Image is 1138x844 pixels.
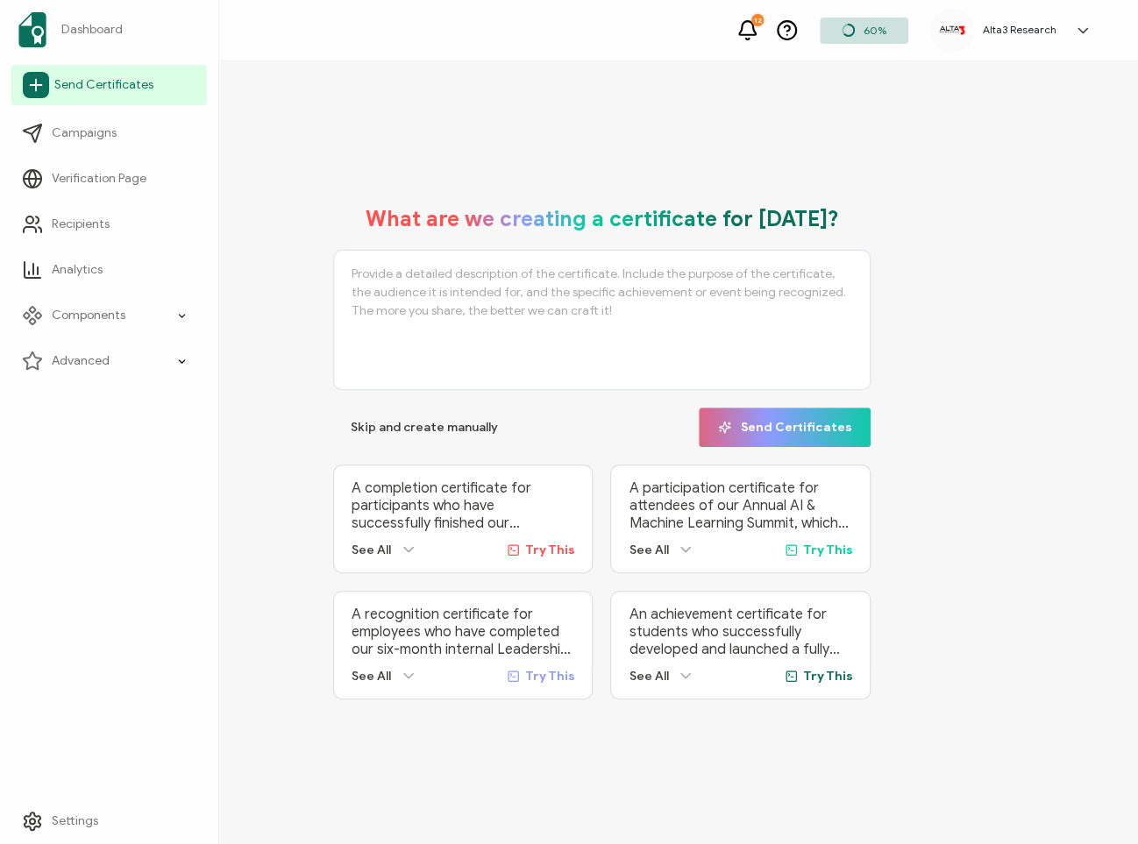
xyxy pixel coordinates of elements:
span: Advanced [52,352,110,370]
a: Analytics [11,252,207,287]
img: 7ee72628-a328-4fe9-aed3-aef23534b8a8.png [939,25,965,34]
span: Try This [524,543,574,557]
span: 60% [864,24,886,37]
span: Components [52,307,125,324]
span: See All [629,669,668,684]
span: Recipients [52,216,110,233]
span: See All [352,543,391,557]
span: See All [352,669,391,684]
h1: What are we creating a certificate for [DATE]? [365,206,838,232]
p: An achievement certificate for students who successfully developed and launched a fully functiona... [629,606,852,658]
button: Send Certificates [699,408,871,447]
a: Settings [11,804,207,839]
span: Settings [52,812,98,830]
p: A recognition certificate for employees who have completed our six-month internal Leadership Deve... [352,606,575,658]
span: Try This [802,543,852,557]
iframe: Chat Widget [1050,760,1138,844]
span: Try This [524,669,574,684]
span: Send Certificates [718,421,851,434]
span: Campaigns [52,124,117,142]
span: Dashboard [61,21,123,39]
p: A participation certificate for attendees of our Annual AI & Machine Learning Summit, which broug... [629,479,852,532]
button: Skip and create manually [333,408,516,447]
span: Try This [802,669,852,684]
span: Send Certificates [54,76,153,94]
span: Analytics [52,261,103,279]
a: Verification Page [11,161,207,196]
a: Send Certificates [11,65,207,105]
span: Skip and create manually [351,422,498,434]
img: sertifier-logomark-colored.svg [18,12,46,47]
span: Verification Page [52,170,146,188]
a: Recipients [11,207,207,242]
a: Campaigns [11,116,207,151]
p: A completion certificate for participants who have successfully finished our ‘Advanced Digital Ma... [352,479,575,532]
div: 12 [751,14,764,26]
span: See All [629,543,668,557]
h5: Alta3 Research [983,24,1056,36]
a: Dashboard [11,5,207,54]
